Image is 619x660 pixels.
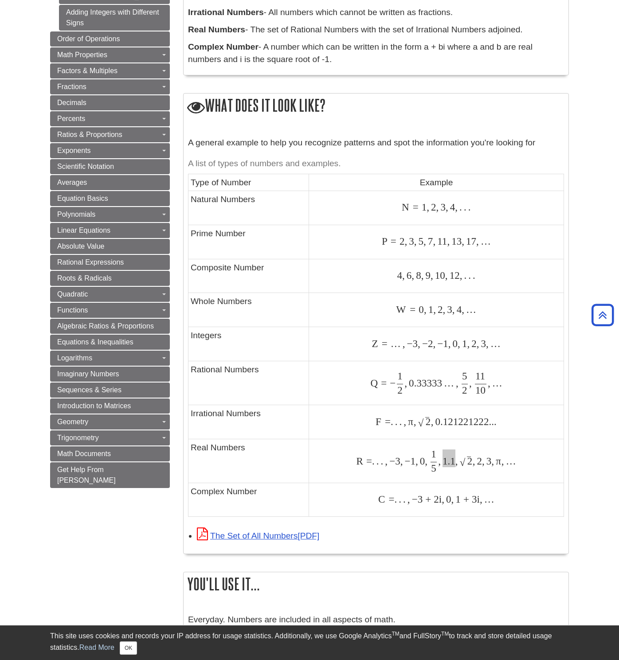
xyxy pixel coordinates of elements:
[405,338,413,349] span: −
[50,159,170,174] a: Scientific Notation
[458,338,460,349] span: ,
[50,631,569,655] div: This site uses cookies and records your IP address for usage statistics. Additionally, we use Goo...
[57,99,86,106] span: Decimals
[397,493,401,505] span: .
[402,416,406,427] span: ,
[410,201,419,213] span: =
[460,269,462,281] span: ,
[436,201,439,213] span: ,
[391,416,393,427] span: .
[372,455,375,467] span: .
[50,207,170,222] a: Polynomials
[57,115,85,122] span: Percents
[433,269,445,281] span: 10
[482,493,494,505] span: …
[469,377,472,389] span: ,
[57,131,122,138] span: Ratios & Proportions
[455,304,462,315] span: 4
[50,414,170,430] a: Geometry
[410,493,418,505] span: −
[442,493,444,505] span: ,
[448,201,455,213] span: 4
[385,493,394,505] span: =
[433,338,435,349] span: ,
[407,304,415,315] span: =
[431,493,439,505] span: 2
[452,304,455,315] span: ,
[428,338,433,349] span: 2
[462,269,466,281] span: .
[475,455,482,467] span: 2
[471,269,475,281] span: .
[423,269,431,281] span: 9
[397,269,402,281] span: 4
[438,455,441,467] span: ,
[414,416,416,427] span: ,
[188,405,309,439] td: Irrational Numbers
[400,455,403,467] span: ,
[486,338,489,349] span: ,
[406,416,414,427] span: π
[57,290,88,298] span: Quadratic
[188,225,309,259] td: Prime Number
[424,304,427,315] span: ,
[197,531,319,540] a: Link opens in new window
[462,370,467,382] span: 5
[455,201,458,213] span: ,
[397,384,403,396] span: 2
[462,384,467,396] span: 2
[426,235,433,247] span: 7
[376,416,382,427] span: F
[57,466,116,484] span: Get Help From [PERSON_NAME]
[57,179,87,186] span: Averages
[490,377,502,389] span: …
[441,631,449,637] sup: TM
[462,235,464,247] span: ,
[443,338,448,349] span: 1
[401,338,405,349] span: ,
[404,377,407,389] span: ,
[50,95,170,110] a: Decimals
[451,338,458,349] span: 0
[479,338,486,349] span: 3
[188,293,309,327] td: Whole Numbers
[433,304,436,315] span: ,
[388,338,401,349] span: …
[188,154,564,174] caption: A list of types of numbers and examples.
[379,455,383,467] span: .
[420,338,428,349] span: −
[413,338,418,349] span: 3
[467,338,470,349] span: ,
[458,201,462,213] span: .
[50,446,170,461] a: Math Documents
[444,493,451,505] span: 0
[415,455,418,467] span: ,
[423,493,431,505] span: +
[188,6,564,19] p: - All numbers which cannot be written as fractions.
[372,338,378,349] span: Z
[397,370,403,382] span: 1
[50,127,170,142] a: Ratios & Proportions
[188,259,309,293] td: Composite Number
[57,258,124,266] span: Rational Expressions
[402,269,405,281] span: ,
[50,367,170,382] a: Imaginary Numbers
[50,319,170,334] a: Algebraic Ratios & Proportions
[59,5,170,31] a: Adding Integers with Different Signs
[473,455,475,467] span: ,
[482,455,485,467] span: ,
[418,417,424,429] span: √
[447,235,450,247] span: ,
[57,274,112,282] span: Roots & Radicals
[356,455,363,467] span: R
[50,383,170,398] a: Sequences & Series
[488,377,490,389] span: ,
[411,269,414,281] span: ,
[461,493,469,505] span: +
[388,455,395,467] span: −
[50,335,170,350] a: Equations & Inequalities
[421,269,424,281] span: ,
[57,195,108,202] span: Equation Basics
[464,304,476,315] span: …
[407,377,442,389] span: 0.33333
